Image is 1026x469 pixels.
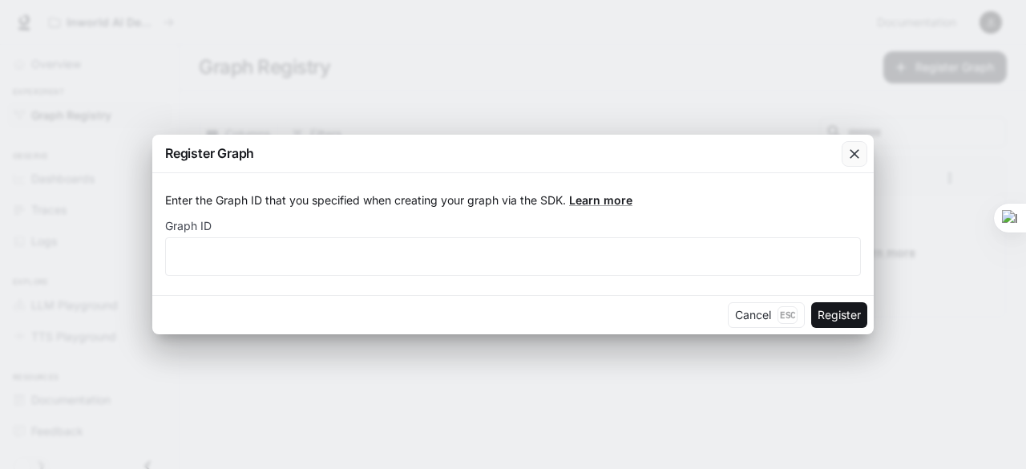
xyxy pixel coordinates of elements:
[165,192,861,208] p: Enter the Graph ID that you specified when creating your graph via the SDK.
[811,302,867,328] button: Register
[728,302,805,328] button: CancelEsc
[165,144,254,163] p: Register Graph
[778,306,798,324] p: Esc
[569,193,632,207] a: Learn more
[165,220,212,232] p: Graph ID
